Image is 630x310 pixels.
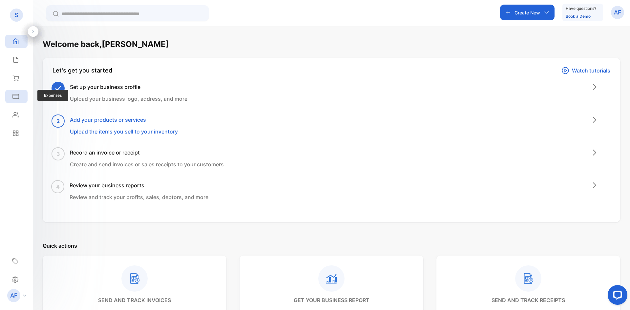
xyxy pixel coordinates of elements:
[614,8,621,17] p: AF
[37,90,68,101] span: Expenses
[572,67,610,74] p: Watch tutorials
[500,5,555,20] button: Create New
[70,181,208,189] h3: Review your business reports
[43,242,620,250] p: Quick actions
[56,150,60,158] span: 3
[70,83,187,91] h3: Set up your business profile
[70,95,187,103] p: Upload your business logo, address, and more
[43,38,169,50] h1: Welcome back, [PERSON_NAME]
[15,11,18,19] p: S
[294,296,369,304] p: get your business report
[492,296,565,304] p: send and track receipts
[70,149,224,156] h3: Record an invoice or receipt
[10,291,17,300] p: AF
[566,5,596,12] p: Have questions?
[56,183,60,191] span: 4
[514,9,540,16] p: Create New
[611,5,624,20] button: AF
[566,14,591,19] a: Book a Demo
[561,66,610,75] a: Watch tutorials
[70,116,178,124] h3: Add your products or services
[70,128,178,135] p: Upload the items you sell to your inventory
[70,160,224,168] p: Create and send invoices or sales receipts to your customers
[56,117,60,125] span: 2
[70,193,208,201] p: Review and track your profits, sales, debtors, and more
[52,66,112,75] div: Let's get you started
[98,296,171,304] p: send and track invoices
[602,282,630,310] iframe: LiveChat chat widget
